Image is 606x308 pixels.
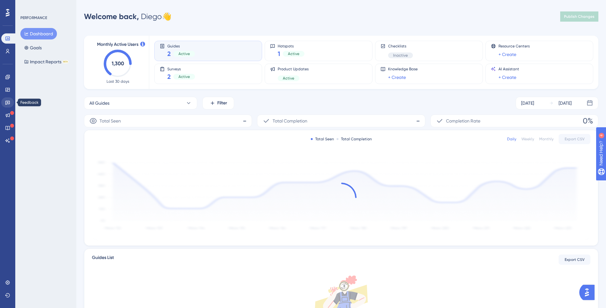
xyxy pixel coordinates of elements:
[337,136,372,142] div: Total Completion
[311,136,334,142] div: Total Seen
[565,136,585,142] span: Export CSV
[388,44,413,49] span: Checklists
[393,53,408,58] span: Inactive
[521,99,534,107] div: [DATE]
[178,51,190,56] span: Active
[167,44,195,48] span: Guides
[278,49,280,58] span: 1
[84,11,171,22] div: Diego 👋
[20,42,45,53] button: Goals
[559,255,590,265] button: Export CSV
[278,44,304,48] span: Hotspots
[217,99,227,107] span: Filter
[388,66,418,72] span: Knowledge Base
[100,117,121,125] span: Total Seen
[288,51,299,56] span: Active
[446,117,480,125] span: Completion Rate
[44,3,46,8] div: 4
[20,28,57,39] button: Dashboard
[20,56,72,67] button: Impact ReportsBETA
[521,136,534,142] div: Weekly
[388,73,406,81] a: + Create
[89,99,109,107] span: All Guides
[283,76,294,81] span: Active
[15,2,40,9] span: Need Help?
[97,41,138,48] span: Monthly Active Users
[112,60,124,66] text: 1,300
[273,117,307,125] span: Total Completion
[579,283,598,302] iframe: UserGuiding AI Assistant Launcher
[564,14,595,19] span: Publish Changes
[167,66,195,71] span: Surveys
[84,97,197,109] button: All Guides
[507,136,516,142] div: Daily
[560,11,598,22] button: Publish Changes
[20,15,47,20] div: PERFORMANCE
[178,74,190,79] span: Active
[63,60,68,63] div: BETA
[416,116,420,126] span: -
[92,254,114,265] span: Guides List
[202,97,234,109] button: Filter
[278,66,309,72] span: Product Updates
[243,116,247,126] span: -
[498,51,516,58] a: + Create
[583,116,593,126] span: 0%
[559,99,572,107] div: [DATE]
[84,12,139,21] span: Welcome back,
[167,72,171,81] span: 2
[498,73,516,81] a: + Create
[539,136,554,142] div: Monthly
[559,134,590,144] button: Export CSV
[167,49,171,58] span: 2
[565,257,585,262] span: Export CSV
[107,79,129,84] span: Last 30 days
[498,66,519,72] span: AI Assistant
[498,44,530,49] span: Resource Centers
